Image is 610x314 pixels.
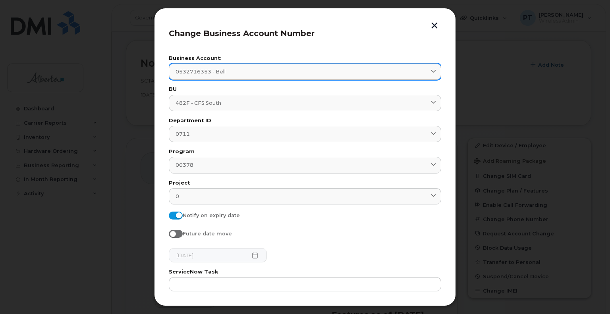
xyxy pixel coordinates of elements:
span: Change Business Account Number [169,29,315,38]
a: 0 [169,188,441,204]
span: 00378 [176,161,193,169]
input: Notify on expiry date [169,212,175,218]
input: Future date move [169,230,175,236]
span: 0711 [176,130,190,138]
span: Notify on expiry date [183,212,240,218]
label: Department ID [169,118,441,123]
label: Program [169,149,441,154]
span: Future date move [183,231,232,237]
a: 0532716353 - Bell [169,64,441,80]
span: 0532716353 - Bell [176,68,226,75]
a: 482F - CFS South [169,95,441,111]
a: 0711 [169,126,441,142]
label: Business Account: [169,56,441,61]
span: 482F - CFS South [176,99,221,107]
span: 0 [176,193,179,200]
a: 00378 [169,157,441,173]
label: Project [169,181,441,186]
label: BU [169,87,441,92]
label: ServiceNow Task [169,270,441,275]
